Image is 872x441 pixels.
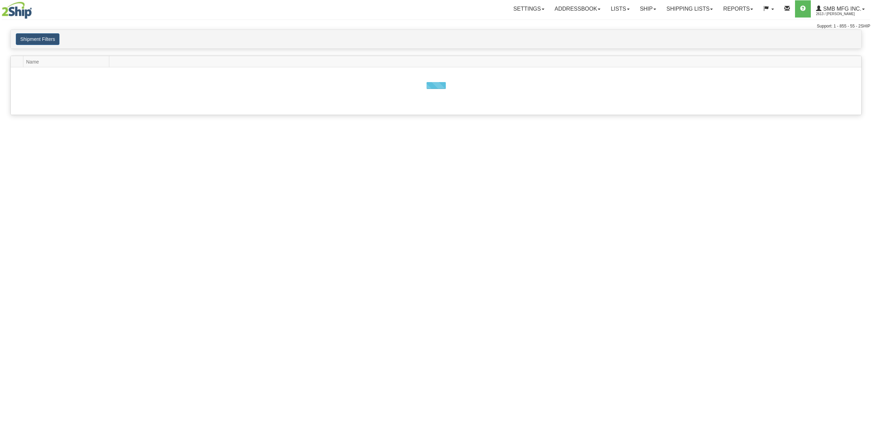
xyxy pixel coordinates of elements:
button: Shipment Filters [16,33,59,45]
a: Shipping lists [661,0,718,18]
img: logo2613.jpg [2,2,32,19]
a: Lists [606,0,634,18]
a: Settings [508,0,550,18]
span: SMB MFG INC. [821,6,861,12]
a: Reports [718,0,758,18]
span: 2613 / [PERSON_NAME] [816,11,868,18]
a: Ship [635,0,661,18]
a: SMB MFG INC. 2613 / [PERSON_NAME] [811,0,870,18]
a: Addressbook [550,0,606,18]
iframe: chat widget [856,185,871,256]
div: Support: 1 - 855 - 55 - 2SHIP [2,23,870,29]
